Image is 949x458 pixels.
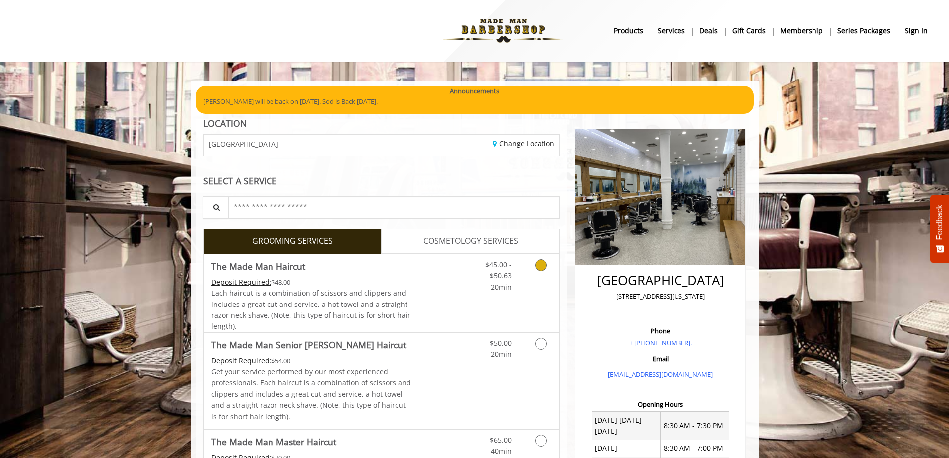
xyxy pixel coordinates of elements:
[491,446,512,456] span: 40min
[203,196,229,219] button: Service Search
[935,205,944,240] span: Feedback
[661,412,729,440] td: 8:30 AM - 7:30 PM
[490,338,512,348] span: $50.00
[607,23,651,38] a: Productsproducts
[614,25,643,36] b: products
[435,3,572,58] img: Made Man Barbershop logo
[608,370,713,379] a: [EMAIL_ADDRESS][DOMAIN_NAME]
[211,259,305,273] b: The Made Man Haircut
[898,23,935,38] a: sign insign in
[592,412,661,440] td: [DATE] [DATE] [DATE]
[203,117,247,129] b: LOCATION
[586,355,734,362] h3: Email
[592,440,661,457] td: [DATE]
[450,86,499,96] b: Announcements
[493,139,554,148] a: Change Location
[658,25,685,36] b: Services
[586,327,734,334] h3: Phone
[491,282,512,292] span: 20min
[490,435,512,445] span: $65.00
[211,366,411,422] p: Get your service performed by our most experienced professionals. Each haircut is a combination o...
[732,25,766,36] b: gift cards
[209,140,278,148] span: [GEOGRAPHIC_DATA]
[692,23,725,38] a: DealsDeals
[837,25,890,36] b: Series packages
[252,235,333,248] span: GROOMING SERVICES
[773,23,830,38] a: MembershipMembership
[699,25,718,36] b: Deals
[905,25,928,36] b: sign in
[629,338,692,347] a: + [PHONE_NUMBER].
[211,435,336,449] b: The Made Man Master Haircut
[203,176,560,186] div: SELECT A SERVICE
[930,195,949,263] button: Feedback - Show survey
[491,349,512,359] span: 20min
[423,235,518,248] span: COSMETOLOGY SERVICES
[211,277,411,288] div: $48.00
[203,96,746,107] p: [PERSON_NAME] will be back on [DATE]. Sod is Back [DATE].
[485,260,512,280] span: $45.00 - $50.63
[211,277,271,287] span: This service needs some Advance to be paid before we block your appointment
[586,291,734,302] p: [STREET_ADDRESS][US_STATE]
[211,356,271,365] span: This service needs some Advance to be paid before we block your appointment
[586,273,734,288] h2: [GEOGRAPHIC_DATA]
[211,288,410,331] span: Each haircut is a combination of scissors and clippers and includes a great cut and service, a ho...
[584,401,737,408] h3: Opening Hours
[830,23,898,38] a: Series packagesSeries packages
[725,23,773,38] a: Gift cardsgift cards
[661,440,729,457] td: 8:30 AM - 7:00 PM
[651,23,692,38] a: ServicesServices
[211,355,411,366] div: $54.00
[211,338,406,352] b: The Made Man Senior [PERSON_NAME] Haircut
[780,25,823,36] b: Membership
